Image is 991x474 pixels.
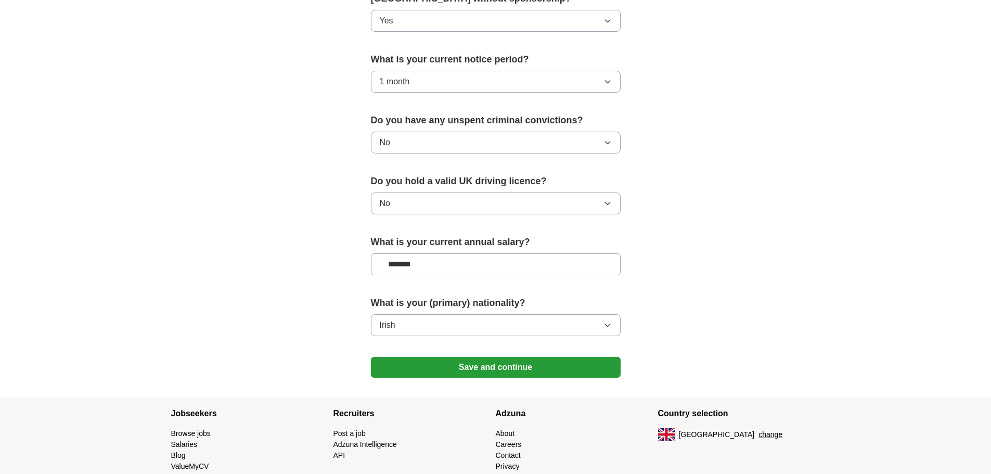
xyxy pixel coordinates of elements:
button: Irish [371,314,621,336]
span: Irish [380,319,395,331]
button: Yes [371,10,621,32]
span: [GEOGRAPHIC_DATA] [679,429,755,440]
a: Browse jobs [171,429,211,438]
button: change [758,429,782,440]
a: Post a job [333,429,366,438]
a: Salaries [171,440,198,449]
a: API [333,451,345,459]
label: Do you hold a valid UK driving licence? [371,174,621,188]
label: What is your (primary) nationality? [371,296,621,310]
button: No [371,193,621,214]
span: 1 month [380,75,410,88]
a: About [496,429,515,438]
a: Adzuna Intelligence [333,440,397,449]
button: Save and continue [371,357,621,378]
button: No [371,132,621,153]
a: Privacy [496,462,520,470]
a: ValueMyCV [171,462,209,470]
span: No [380,136,390,149]
a: Careers [496,440,522,449]
label: What is your current annual salary? [371,235,621,249]
h4: Country selection [658,399,820,428]
img: UK flag [658,428,675,441]
button: 1 month [371,71,621,93]
a: Contact [496,451,521,459]
label: What is your current notice period? [371,53,621,67]
span: No [380,197,390,210]
label: Do you have any unspent criminal convictions? [371,113,621,127]
a: Blog [171,451,186,459]
span: Yes [380,15,393,27]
